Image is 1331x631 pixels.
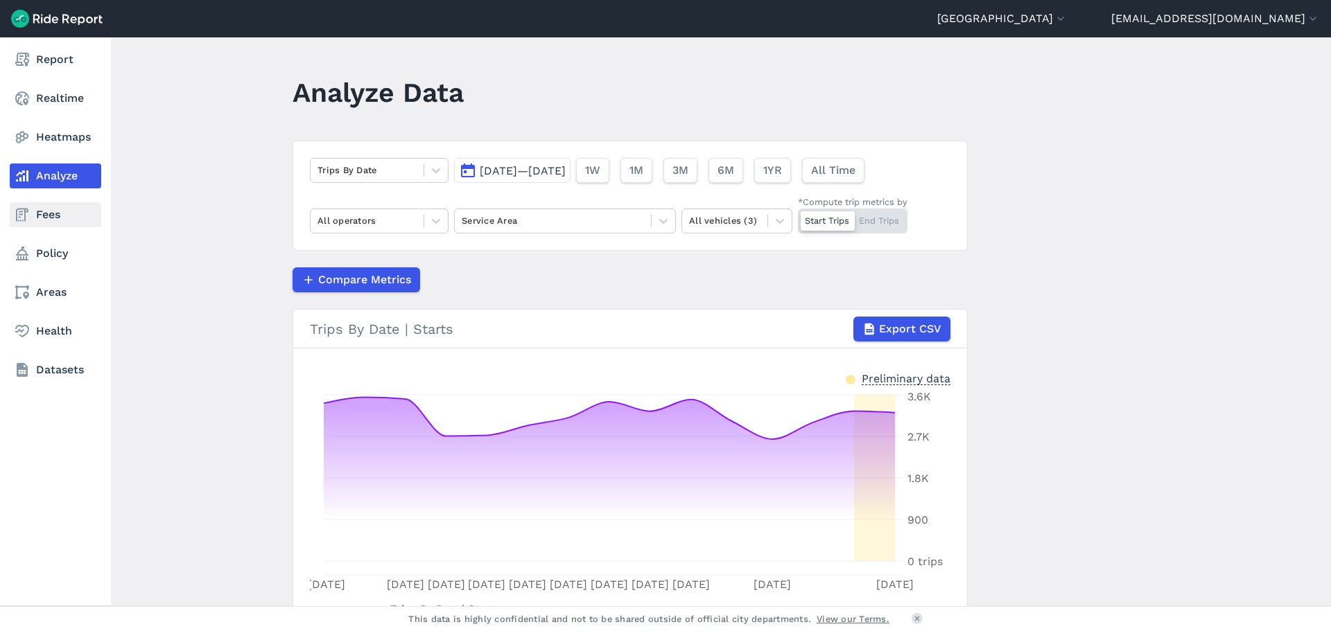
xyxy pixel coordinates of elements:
[862,371,950,385] div: Preliminary data
[11,10,103,28] img: Ride Report
[876,578,914,591] tspan: [DATE]
[576,158,609,183] button: 1W
[428,578,465,591] tspan: [DATE]
[937,10,1068,27] button: [GEOGRAPHIC_DATA]
[907,430,930,443] tspan: 2.7K
[10,163,101,188] a: Analyze
[907,472,929,485] tspan: 1.8K
[10,241,101,266] a: Policy
[802,158,864,183] button: All Time
[293,73,464,112] h1: Analyze Data
[293,267,420,292] button: Compare Metrics
[10,47,101,72] a: Report
[811,162,855,179] span: All Time
[1111,10,1320,27] button: [EMAIL_ADDRESS][DOMAIN_NAME]
[907,390,931,403] tspan: 3.6K
[550,578,587,591] tspan: [DATE]
[717,162,734,179] span: 6M
[754,158,791,183] button: 1YR
[10,125,101,150] a: Heatmaps
[798,195,907,208] div: *Compute trip metrics by
[387,578,424,591] tspan: [DATE]
[308,578,345,591] tspan: [DATE]
[10,86,101,111] a: Realtime
[672,578,710,591] tspan: [DATE]
[632,578,669,591] tspan: [DATE]
[754,578,791,591] tspan: [DATE]
[585,162,600,179] span: 1W
[663,158,697,183] button: 3M
[907,555,943,568] tspan: 0 trips
[629,162,643,179] span: 1M
[509,578,546,591] tspan: [DATE]
[853,317,950,341] button: Export CSV
[310,317,950,341] div: Trips By Date | Starts
[763,162,782,179] span: 1YR
[10,319,101,344] a: Health
[10,202,101,227] a: Fees
[10,357,101,382] a: Datasets
[672,162,688,179] span: 3M
[454,158,571,183] button: [DATE]—[DATE]
[817,612,889,625] a: View our Terms.
[907,513,928,526] tspan: 900
[468,578,505,591] tspan: [DATE]
[390,603,501,616] span: | Starts
[10,280,101,305] a: Areas
[318,272,411,288] span: Compare Metrics
[390,598,462,617] span: Trips By Date
[879,321,941,337] span: Export CSV
[620,158,652,183] button: 1M
[480,164,566,177] span: [DATE]—[DATE]
[591,578,628,591] tspan: [DATE]
[708,158,743,183] button: 6M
